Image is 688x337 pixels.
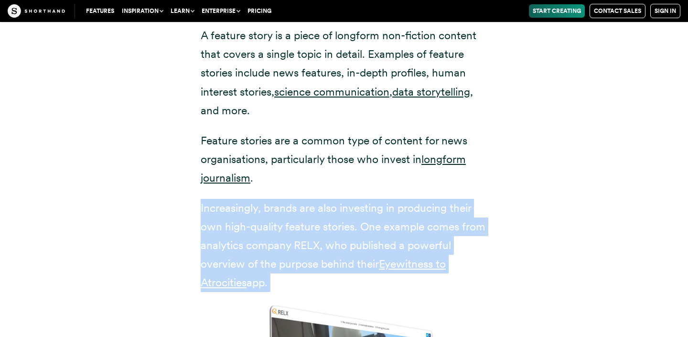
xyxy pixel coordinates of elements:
button: Learn [167,4,198,18]
a: Start Creating [529,4,585,18]
a: Sign in [650,4,680,18]
button: Enterprise [198,4,244,18]
a: Features [82,4,118,18]
p: Increasingly, brands are also investing in producing their own high-quality feature stories. One ... [201,199,487,292]
button: Inspiration [118,4,167,18]
a: science communication [274,85,389,98]
img: The Craft [8,4,65,18]
a: Contact Sales [590,4,645,18]
a: data storytelling [392,85,470,98]
a: Pricing [244,4,275,18]
a: longform journalism [201,152,466,185]
p: A feature story is a piece of longform non-fiction content that covers a single topic in detail. ... [201,26,487,120]
p: Feature stories are a common type of content for news organisations, particularly those who inves... [201,131,487,187]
